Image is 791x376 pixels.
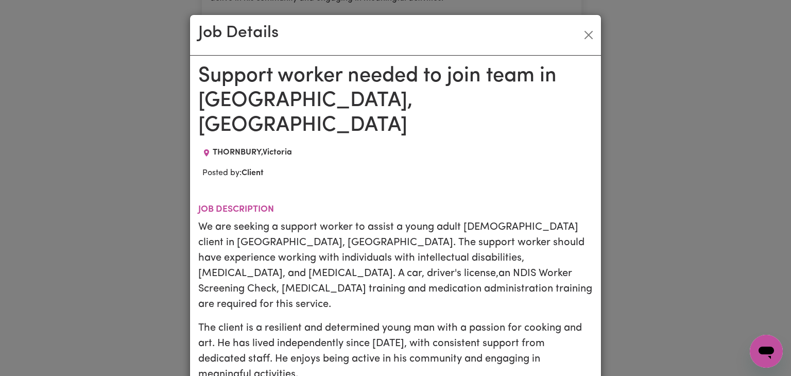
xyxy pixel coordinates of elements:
[198,204,593,215] h2: Job description
[213,148,292,157] span: THORNBURY , Victoria
[580,27,597,43] button: Close
[198,146,296,159] div: Job location: THORNBURY, Victoria
[750,335,783,368] iframe: Button to launch messaging window
[242,169,264,177] b: Client
[198,219,593,312] p: We are seeking a support worker to assist a young adult [DEMOGRAPHIC_DATA] client in [GEOGRAPHIC_...
[198,23,279,43] h2: Job Details
[202,169,264,177] span: Posted by:
[198,64,593,138] h1: Support worker needed to join team in [GEOGRAPHIC_DATA], [GEOGRAPHIC_DATA]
